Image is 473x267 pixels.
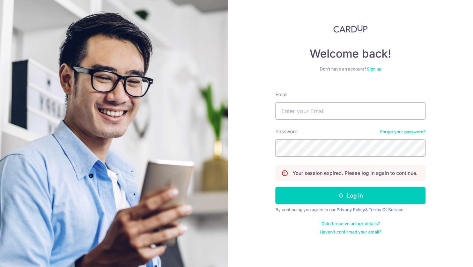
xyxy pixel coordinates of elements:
[275,128,298,135] label: Password
[275,47,426,61] h4: Welcome back!
[369,207,404,212] a: Terms Of Service
[275,91,287,98] label: Email
[275,102,426,120] input: Enter your Email
[275,187,426,204] button: Log in
[293,170,417,177] p: Your session expired. Please log in again to continue.
[275,66,426,72] div: Don’t have an account?
[380,129,426,135] a: Forgot your password?
[320,229,381,235] a: Haven't confirmed your email?
[337,207,365,212] a: Privacy Policy
[367,66,382,72] a: Sign up
[322,221,380,227] a: Didn't receive unlock details?
[275,207,426,213] div: By continuing you agree to our &
[333,24,368,33] img: CardUp Logo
